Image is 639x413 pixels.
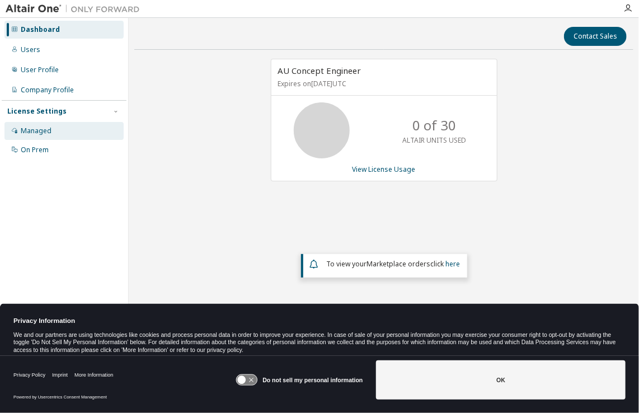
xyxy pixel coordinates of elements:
[413,116,457,135] p: 0 of 30
[21,146,49,154] div: On Prem
[21,45,40,54] div: Users
[7,107,67,116] div: License Settings
[278,79,487,88] p: Expires on [DATE] UTC
[21,25,60,34] div: Dashboard
[353,165,416,174] a: View License Usage
[21,65,59,74] div: User Profile
[278,65,361,76] span: AU Concept Engineer
[446,259,461,269] a: here
[21,126,51,135] div: Managed
[403,135,467,145] p: ALTAIR UNITS USED
[367,259,431,269] em: Marketplace orders
[21,86,74,95] div: Company Profile
[6,3,145,15] img: Altair One
[564,27,627,46] button: Contact Sales
[327,259,461,269] span: To view your click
